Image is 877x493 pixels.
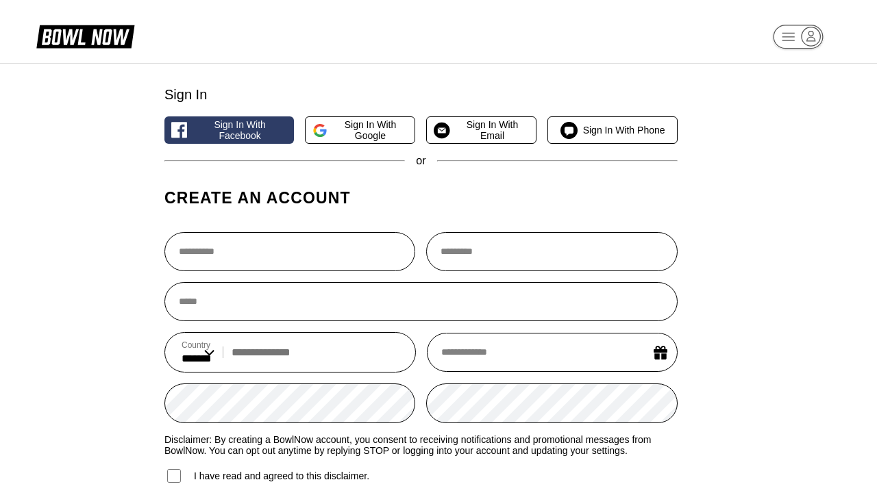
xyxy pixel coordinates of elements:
[164,434,678,456] label: Disclaimer: By creating a BowlNow account, you consent to receiving notifications and promotional...
[456,119,530,141] span: Sign in with Email
[164,116,294,144] button: Sign in with Facebook
[333,119,408,141] span: Sign in with Google
[164,155,678,167] div: or
[164,188,678,207] h1: Create an account
[583,125,665,136] span: Sign in with Phone
[193,119,286,141] span: Sign in with Facebook
[167,469,181,483] input: I have read and agreed to this disclaimer.
[426,116,536,144] button: Sign in with Email
[164,467,369,485] label: I have read and agreed to this disclaimer.
[547,116,677,144] button: Sign in with Phone
[164,87,678,103] div: Sign In
[305,116,415,144] button: Sign in with Google
[182,340,214,350] label: Country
